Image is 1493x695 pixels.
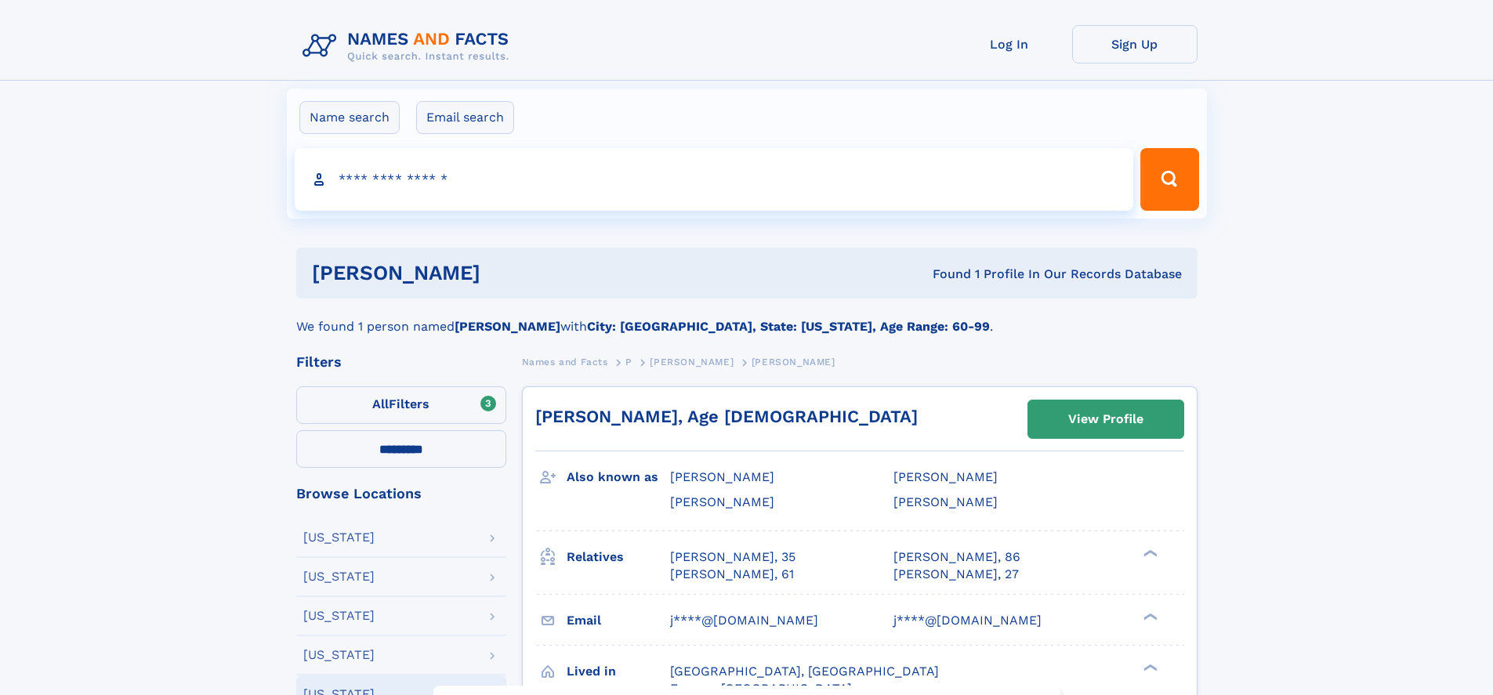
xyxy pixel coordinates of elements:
[893,566,1019,583] a: [PERSON_NAME], 27
[625,357,632,367] span: P
[650,357,734,367] span: [PERSON_NAME]
[296,25,522,67] img: Logo Names and Facts
[893,469,998,484] span: [PERSON_NAME]
[706,266,1182,283] div: Found 1 Profile In Our Records Database
[893,548,1020,566] a: [PERSON_NAME], 86
[752,357,835,367] span: [PERSON_NAME]
[670,469,774,484] span: [PERSON_NAME]
[296,299,1198,336] div: We found 1 person named with .
[535,407,918,426] a: [PERSON_NAME], Age [DEMOGRAPHIC_DATA]
[296,355,506,369] div: Filters
[522,352,608,371] a: Names and Facts
[1140,611,1158,621] div: ❯
[650,352,734,371] a: [PERSON_NAME]
[1140,662,1158,672] div: ❯
[670,494,774,509] span: [PERSON_NAME]
[670,566,794,583] a: [PERSON_NAME], 61
[625,352,632,371] a: P
[670,548,795,566] a: [PERSON_NAME], 35
[416,101,514,134] label: Email search
[303,610,375,622] div: [US_STATE]
[296,487,506,501] div: Browse Locations
[455,319,560,334] b: [PERSON_NAME]
[893,494,998,509] span: [PERSON_NAME]
[295,148,1134,211] input: search input
[567,658,670,685] h3: Lived in
[303,570,375,583] div: [US_STATE]
[312,263,707,283] h1: [PERSON_NAME]
[947,25,1072,63] a: Log In
[296,386,506,424] label: Filters
[299,101,400,134] label: Name search
[567,607,670,634] h3: Email
[1140,148,1198,211] button: Search Button
[1072,25,1198,63] a: Sign Up
[1028,400,1183,438] a: View Profile
[303,649,375,661] div: [US_STATE]
[372,396,389,411] span: All
[567,464,670,490] h3: Also known as
[1068,401,1143,437] div: View Profile
[670,664,939,679] span: [GEOGRAPHIC_DATA], [GEOGRAPHIC_DATA]
[587,319,990,334] b: City: [GEOGRAPHIC_DATA], State: [US_STATE], Age Range: 60-99
[1140,548,1158,558] div: ❯
[303,531,375,544] div: [US_STATE]
[567,544,670,570] h3: Relatives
